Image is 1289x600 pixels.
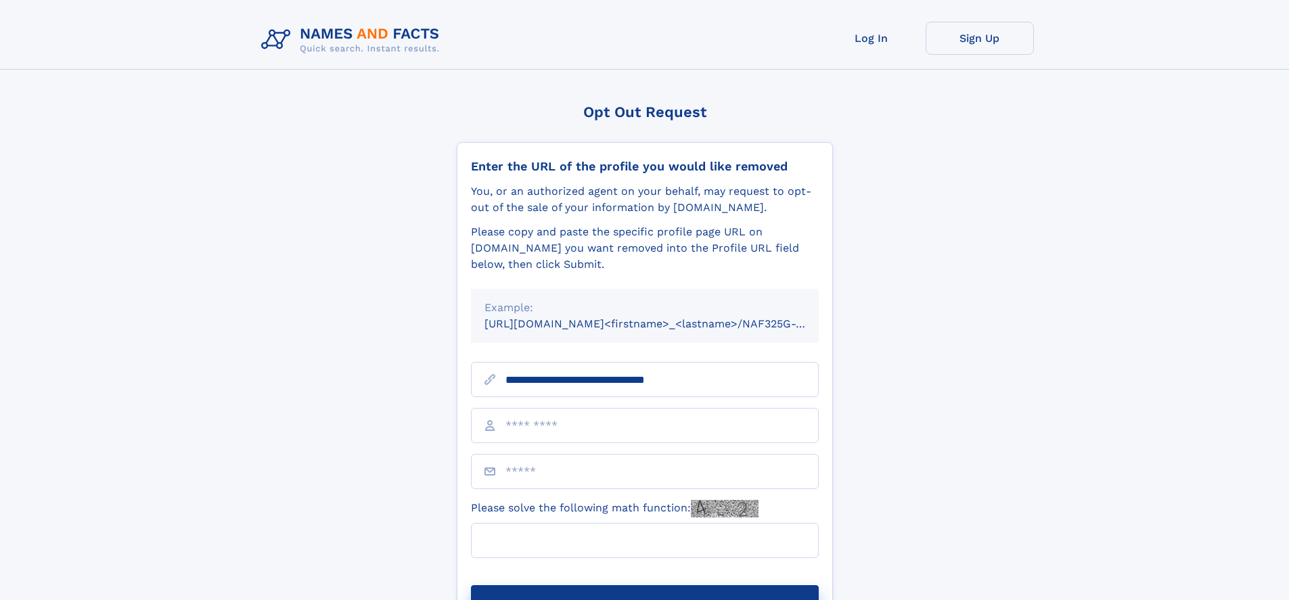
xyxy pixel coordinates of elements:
div: Opt Out Request [457,103,833,120]
div: Please copy and paste the specific profile page URL on [DOMAIN_NAME] you want removed into the Pr... [471,224,819,273]
a: Sign Up [926,22,1034,55]
label: Please solve the following math function: [471,500,759,517]
small: [URL][DOMAIN_NAME]<firstname>_<lastname>/NAF325G-xxxxxxxx [484,317,844,330]
a: Log In [817,22,926,55]
div: You, or an authorized agent on your behalf, may request to opt-out of the sale of your informatio... [471,183,819,216]
img: Logo Names and Facts [256,22,451,58]
div: Enter the URL of the profile you would like removed [471,159,819,174]
div: Example: [484,300,805,316]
